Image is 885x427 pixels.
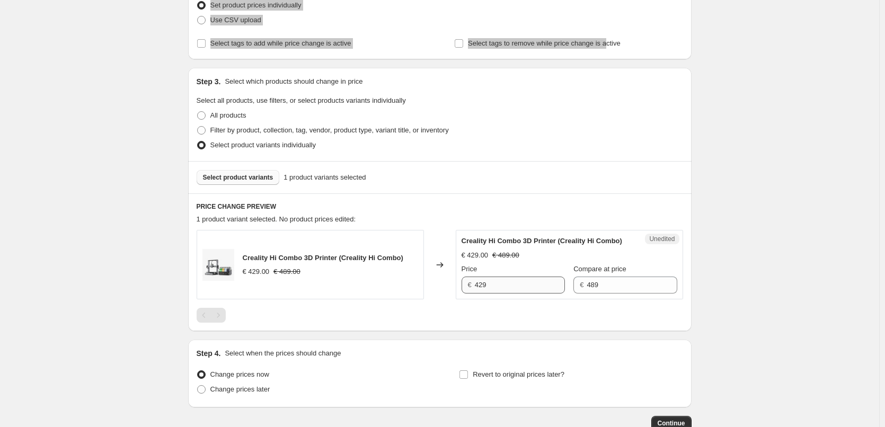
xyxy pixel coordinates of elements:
[210,370,269,378] span: Change prices now
[649,235,675,243] span: Unedited
[210,39,351,47] span: Select tags to add while price change is active
[197,96,406,104] span: Select all products, use filters, or select products variants individually
[203,173,273,182] span: Select product variants
[210,126,449,134] span: Filter by product, collection, tag, vendor, product type, variant title, or inventory
[197,348,221,359] h2: Step 4.
[468,39,621,47] span: Select tags to remove while price change is active
[197,202,683,211] h6: PRICE CHANGE PREVIEW
[473,370,564,378] span: Revert to original prices later?
[462,250,489,261] div: € 429.00
[273,266,300,277] strike: € 489.00
[202,249,234,281] img: 5f027e482e415b9320075eecb0d9c28a_80x.jpg
[284,172,366,183] span: 1 product variants selected
[492,250,519,261] strike: € 489.00
[225,348,341,359] p: Select when the prices should change
[580,281,583,289] span: €
[197,215,356,223] span: 1 product variant selected. No product prices edited:
[210,385,270,393] span: Change prices later
[197,170,280,185] button: Select product variants
[462,265,477,273] span: Price
[573,265,626,273] span: Compare at price
[468,281,472,289] span: €
[210,16,261,24] span: Use CSV upload
[462,237,622,245] span: Creality Hi Combo 3D Printer (Creality Hi Combo)
[225,76,362,87] p: Select which products should change in price
[210,111,246,119] span: All products
[210,141,316,149] span: Select product variants individually
[197,308,226,323] nav: Pagination
[243,254,403,262] span: Creality Hi Combo 3D Printer (Creality Hi Combo)
[197,76,221,87] h2: Step 3.
[210,1,302,9] span: Set product prices individually
[243,266,270,277] div: € 429.00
